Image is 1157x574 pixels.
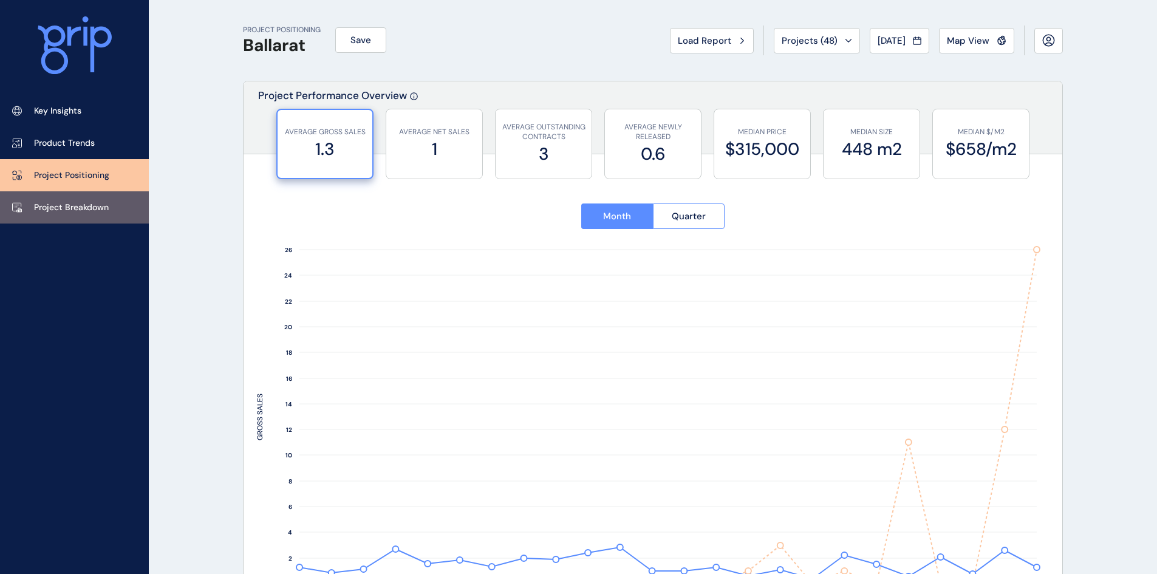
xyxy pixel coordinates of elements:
p: Key Insights [34,105,81,117]
button: Month [581,203,653,229]
span: Month [603,210,631,222]
text: 10 [285,451,292,459]
p: AVERAGE NEWLY RELEASED [611,122,695,143]
p: Project Breakdown [34,202,109,214]
label: 0.6 [611,142,695,166]
span: Projects ( 48 ) [782,35,838,47]
text: 2 [288,555,292,562]
text: 24 [284,272,292,279]
label: 1.3 [284,137,366,161]
text: GROSS SALES [255,394,265,440]
p: Project Performance Overview [258,89,407,154]
p: MEDIAN $/M2 [939,127,1023,137]
button: Map View [939,28,1014,53]
button: [DATE] [870,28,929,53]
text: 4 [288,528,292,536]
p: AVERAGE NET SALES [392,127,476,137]
p: MEDIAN SIZE [830,127,913,137]
text: 20 [284,323,292,331]
text: 22 [285,298,292,306]
p: AVERAGE GROSS SALES [284,127,366,137]
label: 448 m2 [830,137,913,161]
label: $315,000 [720,137,804,161]
label: $658/m2 [939,137,1023,161]
text: 12 [286,426,292,434]
label: 1 [392,137,476,161]
text: 16 [286,375,292,383]
button: Save [335,27,386,53]
button: Load Report [670,28,754,53]
text: 18 [286,349,292,357]
p: PROJECT POSITIONING [243,25,321,35]
span: [DATE] [878,35,906,47]
p: Project Positioning [34,169,109,182]
p: MEDIAN PRICE [720,127,804,137]
text: 6 [288,503,292,511]
span: Load Report [678,35,731,47]
span: Quarter [672,210,706,222]
span: Map View [947,35,989,47]
h1: Ballarat [243,35,321,56]
p: Product Trends [34,137,95,149]
label: 3 [502,142,585,166]
button: Quarter [653,203,725,229]
text: 8 [288,477,292,485]
text: 14 [285,400,292,408]
text: 26 [285,246,292,254]
p: AVERAGE OUTSTANDING CONTRACTS [502,122,585,143]
button: Projects (48) [774,28,860,53]
span: Save [350,34,371,46]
